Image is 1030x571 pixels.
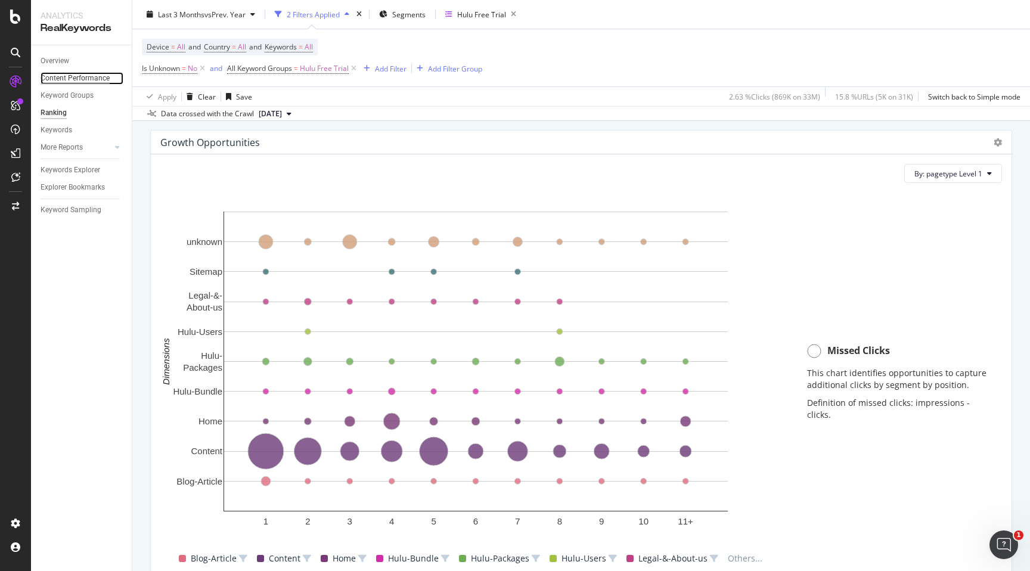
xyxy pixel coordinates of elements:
span: Last 3 Months [158,9,204,19]
span: Segments [392,9,426,19]
text: 2 [305,516,310,526]
button: Segments [374,5,430,24]
div: Add Filter Group [428,63,482,73]
a: More Reports [41,141,111,154]
span: and [188,42,201,52]
span: Keywords [265,42,297,52]
svg: A chart. [160,206,790,539]
button: and [210,63,222,74]
span: By: pagetype Level 1 [914,169,982,179]
span: = [171,42,175,52]
span: Hulu-Packages [471,551,529,566]
span: Device [147,42,169,52]
text: unknown [187,237,222,247]
a: Overview [41,55,123,67]
span: 2025 Aug. 23rd [259,108,282,119]
text: About-us [187,303,222,313]
span: No [188,60,197,77]
span: Blog-Article [191,551,237,566]
button: Switch back to Simple mode [923,87,1020,106]
div: 15.8 % URLs ( 5K on 31K ) [835,91,913,101]
div: Keywords Explorer [41,164,100,176]
div: RealKeywords [41,21,122,35]
div: Explorer Bookmarks [41,181,105,194]
a: Keyword Groups [41,89,123,102]
span: Missed Clicks [827,344,890,358]
button: Add Filter [359,61,407,76]
div: 2 Filters Applied [287,9,340,19]
text: Legal-&- [188,291,222,301]
button: Apply [142,87,176,106]
div: Add Filter [375,63,407,73]
button: Add Filter Group [412,61,482,76]
div: and [210,63,222,73]
div: Growth Opportunities [160,136,260,148]
iframe: Intercom live chat [989,530,1018,559]
span: Hulu-Bundle [388,551,439,566]
div: Keywords [41,124,72,136]
span: Hulu Free Trial [300,60,349,77]
span: = [232,42,236,52]
text: 7 [515,516,520,526]
p: This chart identifies opportunities to capture additional clicks by segment by position. [807,367,990,391]
div: Ranking [41,107,67,119]
div: Clear [198,91,216,101]
div: Apply [158,91,176,101]
button: Clear [182,87,216,106]
div: Switch back to Simple mode [928,91,1020,101]
text: Sitemap [190,267,222,277]
span: All [177,39,185,55]
button: Last 3 MonthsvsPrev. Year [142,5,260,24]
span: vs Prev. Year [204,9,246,19]
span: = [299,42,303,52]
text: Home [198,417,222,427]
button: Hulu Free Trial [440,5,521,24]
div: Overview [41,55,69,67]
text: 1 [263,516,268,526]
span: and [249,42,262,52]
text: 8 [557,516,562,526]
text: Blog-Article [176,476,222,486]
text: 5 [431,516,436,526]
a: Explorer Bookmarks [41,181,123,194]
span: Is Unknown [142,63,180,73]
span: = [294,63,298,73]
span: All [305,39,313,55]
div: Save [236,91,252,101]
text: 4 [389,516,394,526]
a: Keyword Sampling [41,204,123,216]
span: Country [204,42,230,52]
div: Hulu Free Trial [457,9,506,19]
span: Content [269,551,300,566]
text: Dimensions [161,338,171,385]
div: Content Performance [41,72,110,85]
text: Hulu- [201,350,222,361]
span: = [182,63,186,73]
span: Others... [723,551,767,566]
div: Data crossed with the Crawl [161,108,254,119]
a: Ranking [41,107,123,119]
span: Home [333,551,356,566]
button: [DATE] [254,107,296,121]
span: 1 [1014,530,1023,540]
span: All [238,39,246,55]
div: Analytics [41,10,122,21]
div: Keyword Sampling [41,204,101,216]
text: 9 [599,516,604,526]
span: Hulu-Users [561,551,606,566]
text: 11+ [678,516,693,526]
span: All Keyword Groups [227,63,292,73]
button: Save [221,87,252,106]
div: More Reports [41,141,83,154]
button: By: pagetype Level 1 [904,164,1002,183]
text: Content [191,446,222,457]
div: Keyword Groups [41,89,94,102]
text: Packages [183,362,222,373]
text: Hulu-Users [178,327,222,337]
text: 3 [348,516,352,526]
a: Content Performance [41,72,123,85]
a: Keywords Explorer [41,164,123,176]
text: 6 [473,516,478,526]
text: 10 [638,516,649,526]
